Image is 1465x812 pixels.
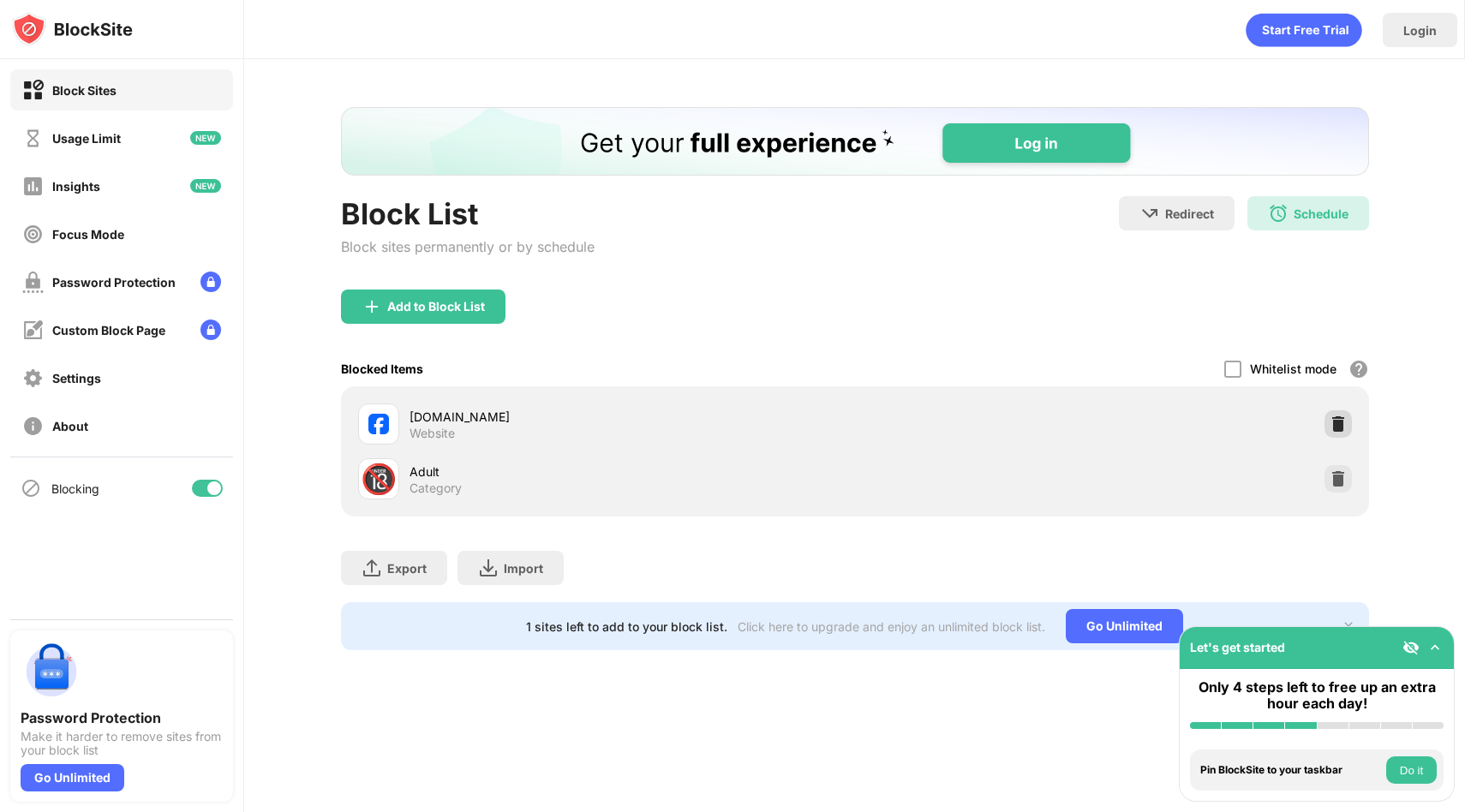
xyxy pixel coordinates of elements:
div: 1 sites left to add to your block list. [526,619,727,634]
img: x-button.svg [1342,619,1355,633]
img: password-protection-off.svg [22,272,44,293]
img: customize-block-page-off.svg [22,319,44,341]
img: about-off.svg [22,415,44,437]
div: Go Unlimited [21,764,124,791]
img: logo-blocksite.svg [12,12,133,46]
button: Do it [1386,756,1437,784]
div: Pin BlockSite to your taskbar [1200,764,1382,776]
img: push-password-protection.svg [21,641,82,702]
div: Schedule [1294,206,1348,221]
img: eye-not-visible.svg [1402,639,1420,656]
div: Block Sites [52,83,117,98]
div: Click here to upgrade and enjoy an unlimited block list. [738,619,1045,634]
div: About [52,419,88,433]
div: Adult [410,463,855,481]
img: blocking-icon.svg [21,478,41,499]
div: Let's get started [1190,640,1285,654]
div: Password Protection [52,275,176,290]
img: lock-menu.svg [200,272,221,292]
div: 🔞 [361,462,397,497]
img: insights-off.svg [22,176,44,197]
img: focus-off.svg [22,224,44,245]
div: Focus Mode [52,227,124,242]
img: favicons [368,414,389,434]
img: new-icon.svg [190,131,221,145]
div: [DOMAIN_NAME] [410,408,855,426]
div: Password Protection [21,709,223,726]
div: Usage Limit [52,131,121,146]
img: settings-off.svg [22,367,44,389]
div: Add to Block List [387,300,485,313]
div: Blocking [51,481,99,496]
div: Go Unlimited [1066,609,1183,643]
div: Blocked Items [341,361,423,376]
img: block-on.svg [22,80,44,101]
div: Whitelist mode [1250,361,1336,376]
div: Export [387,561,427,576]
div: animation [1246,13,1362,47]
img: time-usage-off.svg [22,128,44,149]
div: Custom Block Page [52,323,165,337]
div: Block sites permanently or by schedule [341,238,595,255]
img: omni-setup-toggle.svg [1426,639,1444,656]
div: Login [1403,23,1437,38]
div: Block List [341,196,595,231]
img: new-icon.svg [190,179,221,193]
div: Redirect [1165,206,1214,221]
div: Only 4 steps left to free up an extra hour each day! [1190,679,1444,712]
div: Category [410,481,462,496]
div: Settings [52,371,101,385]
div: Make it harder to remove sites from your block list [21,730,223,757]
div: Import [504,561,543,576]
iframe: Banner [341,107,1369,176]
div: Website [410,426,455,441]
img: lock-menu.svg [200,319,221,340]
div: Insights [52,179,100,194]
